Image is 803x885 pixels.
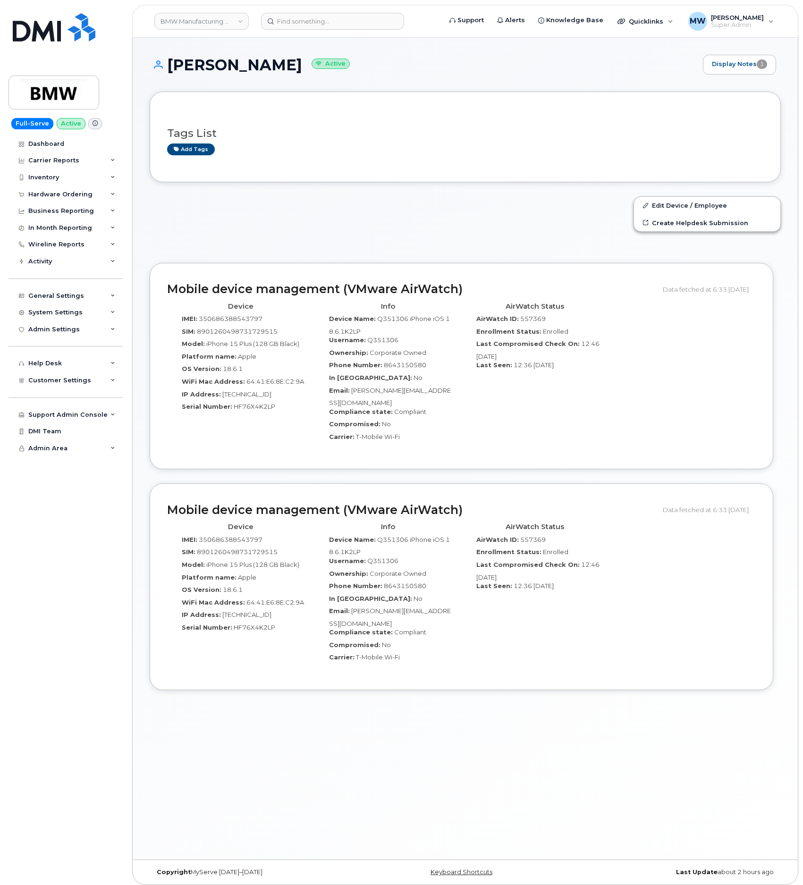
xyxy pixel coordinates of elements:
[514,582,554,590] span: 12:36 [DATE]
[520,315,546,322] span: 557369
[234,624,275,631] span: HF76X4K2LP
[197,548,278,556] span: 8901260498731729515
[394,408,426,415] span: Compliant
[329,315,450,335] span: Q351306 iPhone iOS 18.6.1K2LP
[329,314,376,323] label: Device Name:
[634,214,780,231] a: Create Helpdesk Submission
[329,607,451,627] span: [PERSON_NAME][EMAIL_ADDRESS][DOMAIN_NAME]
[150,868,360,876] div: MyServe [DATE]–[DATE]
[384,361,426,369] span: 8643150580
[174,303,307,311] h4: Device
[182,623,232,632] label: Serial Number:
[469,303,602,311] h4: AirWatch Status
[329,569,368,578] label: Ownership:
[394,628,426,636] span: Compliant
[476,561,600,581] span: 12:46 [DATE]
[414,595,423,602] span: No
[329,628,393,637] label: Compliance state:
[329,594,412,603] label: In [GEOGRAPHIC_DATA]:
[382,641,391,649] span: No
[182,327,195,336] label: SIM:
[182,610,221,619] label: IP Address:
[182,585,221,594] label: OS Version:
[167,504,656,517] h2: Mobile device management (VMware AirWatch)
[223,365,243,372] span: 18.6.1
[329,653,355,662] label: Carrier:
[182,364,221,373] label: OS Version:
[238,573,256,581] span: Apple
[246,378,304,385] span: 64:41:E6:8E:C2:9A
[238,353,256,360] span: Apple
[182,352,237,361] label: Platform name:
[676,868,718,876] strong: Last Update
[197,328,278,335] span: 8901260498731729515
[476,361,512,370] label: Last Seen:
[663,501,756,519] div: Data fetched at 6:33 [DATE]
[414,374,423,381] span: No
[329,386,350,395] label: Email:
[199,536,262,543] span: 350686388543797
[167,283,656,296] h2: Mobile device management (VMware AirWatch)
[182,548,195,556] label: SIM:
[167,143,215,155] a: Add tags
[329,420,380,429] label: Compromised:
[469,523,602,531] h4: AirWatch Status
[329,348,368,357] label: Ownership:
[476,582,512,590] label: Last Seen:
[234,403,275,410] span: HF76X4K2LP
[312,59,350,69] small: Active
[356,653,400,661] span: T-Mobile Wi-Fi
[476,560,580,569] label: Last Compromised Check On:
[199,315,262,322] span: 350686388543797
[182,390,221,399] label: IP Address:
[157,868,191,876] strong: Copyright
[174,523,307,531] h4: Device
[543,328,568,335] span: Enrolled
[476,548,541,556] label: Enrollment Status:
[431,868,492,876] a: Keyboard Shortcuts
[182,314,197,323] label: IMEI:
[206,340,299,347] span: iPhone 15 Plus (128 GB Black)
[182,535,197,544] label: IMEI:
[476,340,600,360] span: 12:46 [DATE]
[476,339,580,348] label: Last Compromised Check On:
[167,127,763,139] h3: Tags List
[329,556,366,565] label: Username:
[246,598,304,606] span: 64:41:E6:8E:C2:9A
[206,561,299,568] span: iPhone 15 Plus (128 GB Black)
[570,868,781,876] div: about 2 hours ago
[182,573,237,582] label: Platform name:
[321,523,455,531] h4: Info
[182,402,232,411] label: Serial Number:
[520,536,546,543] span: 557369
[367,336,398,344] span: Q351306
[382,420,391,428] span: No
[329,407,393,416] label: Compliance state:
[329,432,355,441] label: Carrier:
[476,327,541,336] label: Enrollment Status:
[329,536,450,556] span: Q351306 iPhone iOS 18.6.1K2LP
[182,377,245,386] label: WiFi Mac Address:
[329,361,382,370] label: Phone Number:
[703,55,776,75] a: Display Notes1
[329,336,366,345] label: Username:
[476,535,519,544] label: AirWatch ID:
[329,535,376,544] label: Device Name:
[757,59,767,69] span: 1
[329,607,350,615] label: Email:
[329,582,382,590] label: Phone Number:
[150,57,698,73] h1: [PERSON_NAME]
[370,349,426,356] span: Corporate Owned
[329,373,412,382] label: In [GEOGRAPHIC_DATA]:
[182,560,205,569] label: Model:
[543,548,568,556] span: Enrolled
[329,641,380,649] label: Compromised:
[222,611,271,618] span: [TECHNICAL_ID]
[367,557,398,565] span: Q351306
[182,339,205,348] label: Model:
[370,570,426,577] span: Corporate Owned
[663,280,756,298] div: Data fetched at 6:33 [DATE]
[356,433,400,440] span: T-Mobile Wi-Fi
[182,598,245,607] label: WiFi Mac Address:
[634,197,780,214] a: Edit Device / Employee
